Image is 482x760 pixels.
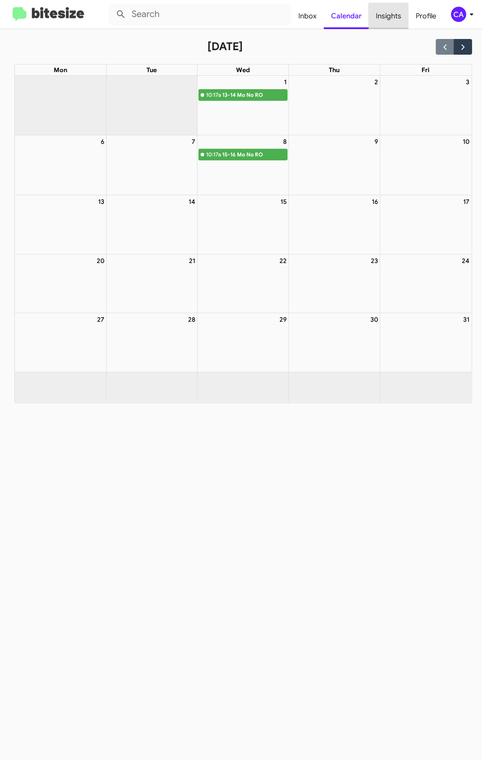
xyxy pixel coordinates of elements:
td: October 10, 2025 [380,135,471,195]
button: Previous month [436,39,454,55]
td: October 21, 2025 [106,254,198,313]
td: October 2, 2025 [289,76,380,135]
a: Inbox [291,3,324,29]
a: October 20, 2025 [95,255,106,267]
button: Next month [454,39,472,55]
a: Friday [420,65,432,75]
td: October 8, 2025 [198,135,289,195]
a: October 16, 2025 [370,195,380,208]
a: October 6, 2025 [99,135,106,148]
div: 10:17a [206,91,221,99]
a: October 3, 2025 [464,76,471,88]
td: October 9, 2025 [289,135,380,195]
a: October 27, 2025 [95,313,106,326]
td: October 27, 2025 [15,313,106,372]
a: October 21, 2025 [187,255,197,267]
a: October 29, 2025 [278,313,288,326]
a: Thursday [327,65,342,75]
a: Wednesday [234,65,252,75]
a: October 8, 2025 [281,135,288,148]
h2: [DATE] [207,39,243,54]
div: CA [451,7,466,22]
a: October 24, 2025 [460,255,471,267]
button: CA [443,7,472,22]
a: October 28, 2025 [186,313,197,326]
a: October 9, 2025 [373,135,380,148]
div: 15-16 Mo No RO [222,150,287,159]
td: October 20, 2025 [15,254,106,313]
a: October 1, 2025 [282,76,288,88]
a: Insights [369,3,409,29]
div: 10:17a [206,150,221,159]
a: October 17, 2025 [461,195,471,208]
a: October 31, 2025 [461,313,471,326]
td: October 29, 2025 [198,313,289,372]
a: October 13, 2025 [96,195,106,208]
a: October 23, 2025 [369,255,380,267]
td: October 31, 2025 [380,313,471,372]
a: October 15, 2025 [279,195,288,208]
a: Tuesday [145,65,159,75]
a: October 7, 2025 [190,135,197,148]
td: October 22, 2025 [198,254,289,313]
td: October 3, 2025 [380,76,471,135]
div: 13-14 Mo No RO [222,91,287,99]
input: Search [108,4,291,25]
td: October 14, 2025 [106,195,198,254]
td: October 13, 2025 [15,195,106,254]
a: October 10, 2025 [461,135,471,148]
a: October 30, 2025 [369,313,380,326]
td: October 16, 2025 [289,195,380,254]
td: October 30, 2025 [289,313,380,372]
a: October 2, 2025 [373,76,380,88]
td: October 15, 2025 [198,195,289,254]
a: Profile [409,3,443,29]
a: Calendar [324,3,369,29]
td: October 7, 2025 [106,135,198,195]
td: October 1, 2025 [198,76,289,135]
td: October 23, 2025 [289,254,380,313]
a: Monday [52,65,69,75]
a: October 22, 2025 [278,255,288,267]
td: October 28, 2025 [106,313,198,372]
a: October 14, 2025 [187,195,197,208]
td: October 6, 2025 [15,135,106,195]
td: October 24, 2025 [380,254,471,313]
td: October 17, 2025 [380,195,471,254]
